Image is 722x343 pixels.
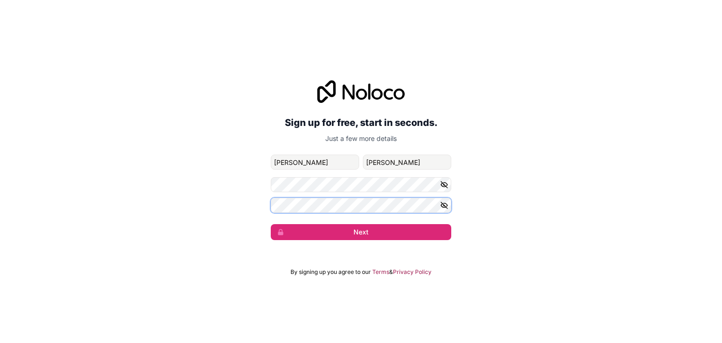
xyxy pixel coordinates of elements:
[372,268,389,276] a: Terms
[271,177,451,192] input: Password
[271,155,359,170] input: given-name
[271,224,451,240] button: Next
[271,134,451,143] p: Just a few more details
[290,268,371,276] span: By signing up you agree to our
[363,155,451,170] input: family-name
[271,198,451,213] input: Confirm password
[389,268,393,276] span: &
[393,268,432,276] a: Privacy Policy
[271,114,451,131] h2: Sign up for free, start in seconds.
